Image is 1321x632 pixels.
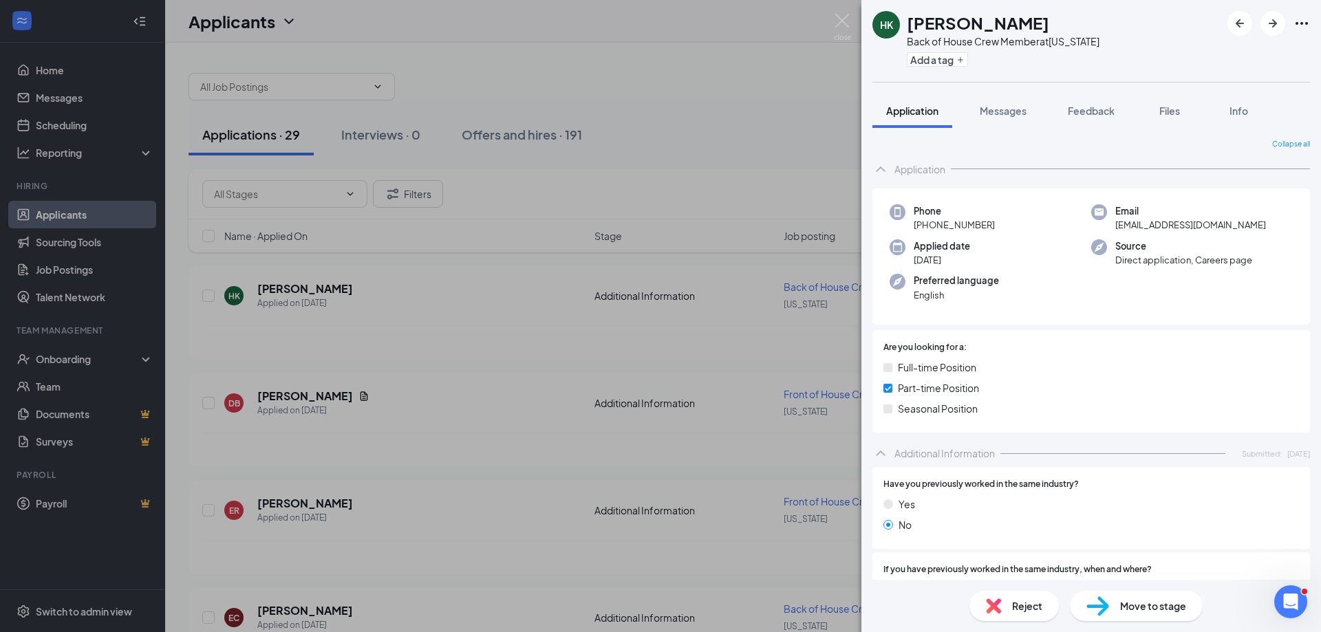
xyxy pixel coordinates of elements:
[1115,204,1266,218] span: Email
[872,161,889,177] svg: ChevronUp
[883,563,1152,576] span: If you have previously worked in the same industry, when and where?
[1159,105,1180,117] span: Files
[914,204,995,218] span: Phone
[1012,598,1042,613] span: Reject
[907,34,1099,48] div: Back of House Crew Member at [US_STATE]
[1293,15,1310,32] svg: Ellipses
[1260,11,1285,36] button: ArrowRight
[1229,105,1248,117] span: Info
[880,18,893,32] div: HK
[872,445,889,461] svg: ChevronUp
[899,497,915,512] span: Yes
[914,274,999,287] span: Preferred language
[1265,15,1281,32] svg: ArrowRight
[1115,218,1266,232] span: [EMAIL_ADDRESS][DOMAIN_NAME]
[914,288,999,302] span: English
[1242,448,1282,459] span: Submitted:
[898,401,978,416] span: Seasonal Position
[894,162,945,176] div: Application
[914,253,970,267] span: [DATE]
[894,446,995,460] div: Additional Information
[1274,585,1307,618] iframe: Intercom live chat
[1287,448,1310,459] span: [DATE]
[907,11,1049,34] h1: [PERSON_NAME]
[980,105,1027,117] span: Messages
[886,105,938,117] span: Application
[1115,253,1252,267] span: Direct application, Careers page
[914,218,995,232] span: [PHONE_NUMBER]
[899,517,912,532] span: No
[898,380,979,395] span: Part-time Position
[907,52,968,67] button: PlusAdd a tag
[956,56,965,64] svg: Plus
[1120,598,1186,613] span: Move to stage
[898,360,976,375] span: Full-time Position
[1227,11,1252,36] button: ArrowLeftNew
[883,478,1079,491] span: Have you previously worked in the same industry?
[1232,15,1248,32] svg: ArrowLeftNew
[914,239,970,253] span: Applied date
[1272,139,1310,150] span: Collapse all
[1068,105,1115,117] span: Feedback
[1115,239,1252,253] span: Source
[883,341,967,354] span: Are you looking for a:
